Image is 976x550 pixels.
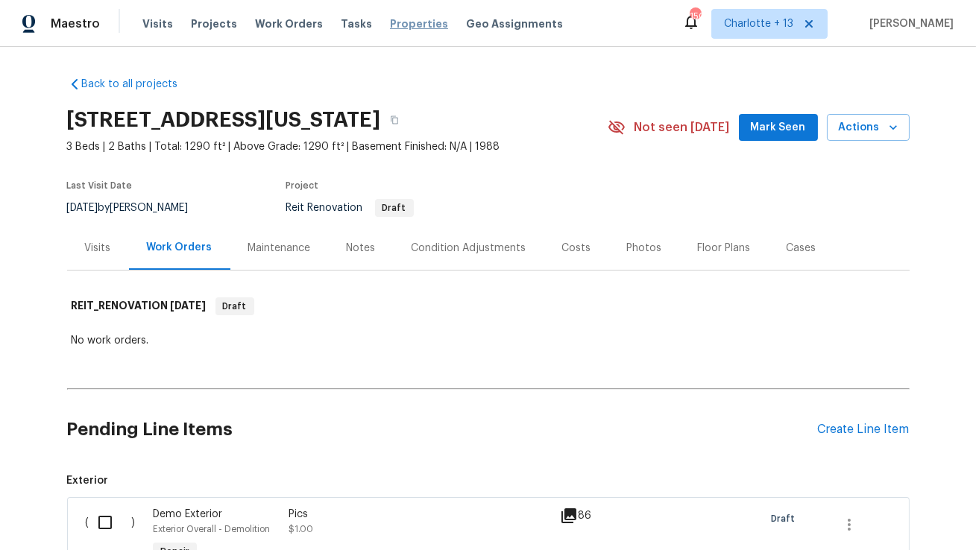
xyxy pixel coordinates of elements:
[724,16,793,31] span: Charlotte + 13
[560,507,619,525] div: 86
[739,114,818,142] button: Mark Seen
[67,203,98,213] span: [DATE]
[787,241,816,256] div: Cases
[635,120,730,135] span: Not seen [DATE]
[191,16,237,31] span: Projects
[771,511,801,526] span: Draft
[381,107,408,133] button: Copy Address
[289,507,551,522] div: Pics
[67,395,818,464] h2: Pending Line Items
[289,525,313,534] span: $1.00
[153,525,270,534] span: Exterior Overall - Demolition
[67,181,133,190] span: Last Visit Date
[627,241,662,256] div: Photos
[751,118,806,137] span: Mark Seen
[67,199,207,217] div: by [PERSON_NAME]
[466,16,563,31] span: Geo Assignments
[827,114,910,142] button: Actions
[690,9,700,24] div: 150
[153,509,222,519] span: Demo Exterior
[51,16,100,31] span: Maestro
[67,139,608,154] span: 3 Beds | 2 Baths | Total: 1290 ft² | Above Grade: 1290 ft² | Basement Finished: N/A | 1988
[390,16,448,31] span: Properties
[839,118,898,137] span: Actions
[72,333,905,348] div: No work orders.
[863,16,954,31] span: [PERSON_NAME]
[147,240,212,255] div: Work Orders
[412,241,526,256] div: Condition Adjustments
[67,113,381,127] h2: [STREET_ADDRESS][US_STATE]
[67,282,910,330] div: REIT_RENOVATION [DATE]Draft
[248,241,311,256] div: Maintenance
[142,16,173,31] span: Visits
[347,241,376,256] div: Notes
[698,241,751,256] div: Floor Plans
[72,297,207,315] h6: REIT_RENOVATION
[67,77,210,92] a: Back to all projects
[67,473,910,488] span: Exterior
[85,241,111,256] div: Visits
[217,299,253,314] span: Draft
[286,181,319,190] span: Project
[562,241,591,256] div: Costs
[286,203,414,213] span: Reit Renovation
[377,203,412,212] span: Draft
[255,16,323,31] span: Work Orders
[818,423,910,437] div: Create Line Item
[341,19,372,29] span: Tasks
[171,300,207,311] span: [DATE]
